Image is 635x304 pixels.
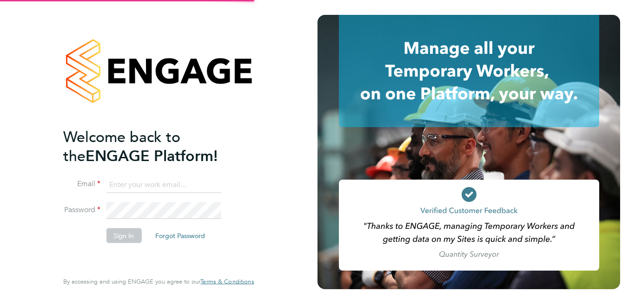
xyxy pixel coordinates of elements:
span: By accessing and using ENGAGE you agree to our [63,278,254,285]
button: Forgot Password [148,228,212,243]
a: Terms & Conditions [200,278,254,285]
h2: ENGAGE Platform! [63,127,245,165]
button: Sign In [106,228,141,243]
input: Enter your work email... [106,176,221,193]
label: Email [63,179,100,189]
span: Welcome back to the [63,128,180,165]
label: Password [63,205,100,215]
